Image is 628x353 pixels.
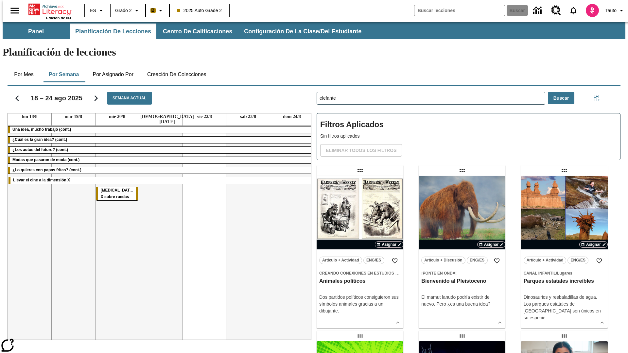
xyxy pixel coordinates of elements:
[393,318,403,328] button: Ver más
[548,92,574,105] button: Buscar
[3,24,69,39] button: Panel
[44,67,84,82] button: Por semana
[151,6,155,14] span: B
[582,2,603,19] button: Escoja un nuevo avatar
[8,137,314,143] div: ¿Cuál es la gran idea? (cont.)
[565,2,582,19] a: Notificaciones
[579,241,608,248] button: Asignar Elegir fechas
[571,257,585,264] span: ENG/ES
[567,257,588,264] button: ENG/ES
[477,241,506,248] button: Asignar Elegir fechas
[355,331,365,341] div: Lección arrastrable: Ecohéroes de cuatro patas
[101,188,134,199] span: Rayos X sobre ruedas
[28,2,71,20] div: Portada
[31,94,82,102] h2: 18 – 24 ago 2025
[521,176,608,328] div: lesson details
[495,318,505,328] button: Ver más
[3,46,625,58] h1: Planificación de lecciones
[12,168,81,172] span: ¿Lo quieres con papas fritas? (cont.)
[9,177,313,184] div: Llevar el cine a la dimensión X
[12,137,67,142] span: ¿Cuál es la gran idea? (cont.)
[177,7,222,14] span: 2025 Auto Grade 2
[424,257,462,264] span: Artículo + Discusión
[320,117,617,133] h2: Filtros Aplicados
[5,1,25,20] button: Abrir el menú lateral
[421,257,465,264] button: Artículo + Discusión
[457,165,467,176] div: Lección arrastrable: Bienvenido al Pleistoceno
[158,24,237,39] button: Centro de calificaciones
[366,257,381,264] span: ENG/ES
[239,113,257,120] a: 23 de agosto de 2025
[139,113,195,125] a: 21 de agosto de 2025
[355,165,365,176] div: Lección arrastrable: Animales políticos
[593,255,605,267] button: Añadir a mis Favoritas
[46,16,71,20] span: Edición de NJ
[319,278,401,285] h3: Animales políticos
[113,5,143,16] button: Grado: Grado 2, Elige un grado
[3,22,625,39] div: Subbarra de navegación
[524,294,605,321] div: Dinosaurios y resbaladillas de agua. Los parques estatales de [GEOGRAPHIC_DATA] son únicos en su ...
[597,318,607,328] button: Ver más
[457,331,467,341] div: Lección arrastrable: Pregúntale a la científica: Extraños animales marinos
[559,165,569,176] div: Lección arrastrable: Parques estatales increíbles
[319,270,401,277] span: Tema: Creando conexiones en Estudios Sociales/Historia de Estados Unidos I
[421,294,503,308] div: El mamut lanudo podría existir de nuevo. Pero ¿es una buena idea?
[12,147,68,152] span: ¿Los autos del futuro? (cont.)
[96,187,138,200] div: Rayos X sobre ruedas
[484,242,499,247] span: Asignar
[12,127,71,132] span: Una idea, mucho trabajo (cont.)
[524,278,605,285] h3: Parques estatales increíbles
[421,271,457,276] span: ¡Ponte en onda!
[419,176,505,328] div: lesson details
[107,92,152,105] button: Semana actual
[389,255,401,267] button: Añadir a mis Favoritas
[28,3,71,16] a: Portada
[470,257,484,264] span: ENG/ES
[467,257,488,264] button: ENG/ES
[319,294,401,314] div: Dos partidos políticos consiguieron sus símbolos animales gracias a un dibujante.
[559,331,569,341] div: Lección arrastrable: La dulce historia de las galletas
[421,270,503,277] span: Tema: ¡Ponte en onda!/null
[524,257,567,264] button: Artículo + Actividad
[524,271,556,276] span: Canal Infantil
[375,241,403,248] button: Asignar Elegir fechas
[586,242,601,247] span: Asignar
[322,257,359,264] span: Artículo + Actividad
[317,176,403,328] div: lesson details
[8,147,314,153] div: ¿Los autos del futuro? (cont.)
[8,167,314,174] div: ¿Lo quieres con papas fritas? (cont.)
[414,5,505,16] input: Buscar campo
[556,271,557,276] span: /
[8,126,314,133] div: Una idea, mucho trabajo (cont.)
[382,242,396,247] span: Asignar
[108,113,127,120] a: 20 de agosto de 2025
[88,90,104,107] button: Seguir
[590,91,603,104] button: Menú lateral de filtros
[320,133,617,140] p: Sin filtros aplicados
[491,255,503,267] button: Añadir a mis Favoritas
[282,113,302,120] a: 24 de agosto de 2025
[8,157,314,163] div: Modas que pasaron de moda (cont.)
[239,24,367,39] button: Configuración de la clase/del estudiante
[547,2,565,19] a: Centro de recursos, Se abrirá en una pestaña nueva.
[87,67,139,82] button: Por asignado por
[319,257,362,264] button: Artículo + Actividad
[13,178,70,182] span: Llevar el cine a la dimensión X
[3,24,367,39] div: Subbarra de navegación
[557,271,572,276] span: Lugares
[317,113,620,160] div: Filtros Aplicados
[87,5,108,16] button: Lenguaje: ES, Selecciona un idioma
[527,257,564,264] span: Artículo + Actividad
[524,270,605,277] span: Tema: Canal Infantil/Lugares
[142,67,212,82] button: Creación de colecciones
[90,7,96,14] span: ES
[317,92,545,104] input: Buscar lecciones
[196,113,213,120] a: 22 de agosto de 2025
[9,90,26,107] button: Regresar
[319,271,415,276] span: Creando conexiones en Estudios Sociales
[363,257,384,264] button: ENG/ES
[115,7,132,14] span: Grado 2
[12,158,79,162] span: Modas que pasaron de moda (cont.)
[63,113,83,120] a: 19 de agosto de 2025
[421,278,503,285] h3: Bienvenido al Pleistoceno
